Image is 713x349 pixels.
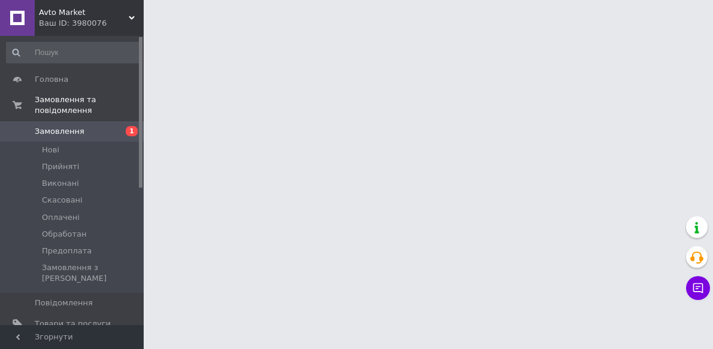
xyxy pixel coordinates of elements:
span: Товари та послуги [35,319,111,329]
span: Замовлення з [PERSON_NAME] [42,262,140,284]
span: Оплачені [42,212,80,223]
span: Повідомлення [35,298,93,308]
span: Avto Market [39,7,129,18]
span: Предоплата [42,246,92,256]
span: Нові [42,145,59,155]
span: 1 [126,126,138,136]
span: Виконані [42,178,79,189]
input: Пошук [6,42,141,63]
span: Скасовані [42,195,83,206]
button: Чат з покупцем [686,276,710,300]
span: Замовлення та повідомлення [35,94,144,116]
span: Прийняті [42,161,79,172]
span: Замовлення [35,126,84,137]
span: Обработан [42,229,86,240]
div: Ваш ID: 3980076 [39,18,144,29]
span: Головна [35,74,68,85]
